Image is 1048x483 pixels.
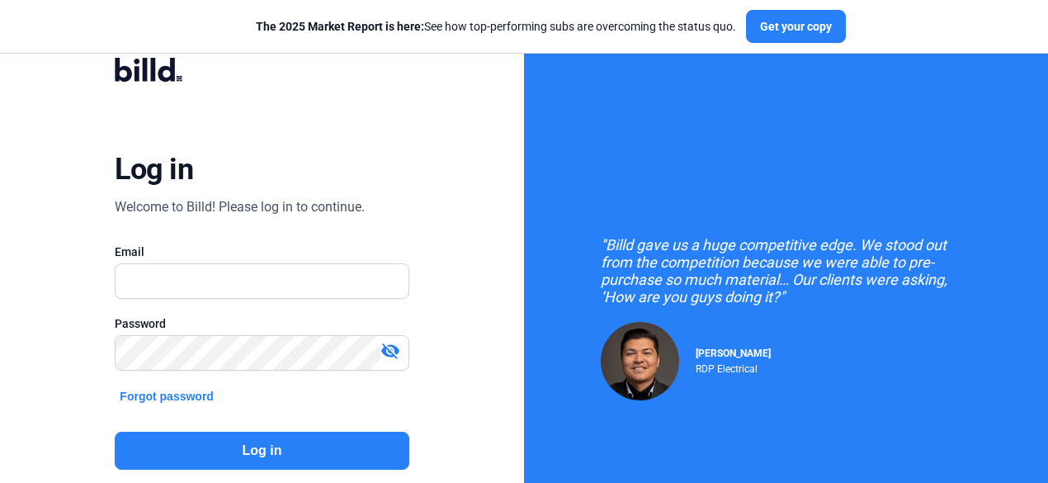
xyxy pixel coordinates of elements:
span: [PERSON_NAME] [696,348,771,359]
div: Password [115,315,408,332]
div: Welcome to Billd! Please log in to continue. [115,197,365,217]
div: Email [115,244,408,260]
div: See how top-performing subs are overcoming the status quo. [256,18,736,35]
mat-icon: visibility_off [380,341,400,361]
button: Forgot password [115,387,219,405]
button: Log in [115,432,408,470]
div: Log in [115,151,193,187]
button: Get your copy [746,10,846,43]
img: Raul Pacheco [601,322,679,400]
div: "Billd gave us a huge competitive edge. We stood out from the competition because we were able to... [601,236,972,305]
span: The 2025 Market Report is here: [256,20,424,33]
div: RDP Electrical [696,359,771,375]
